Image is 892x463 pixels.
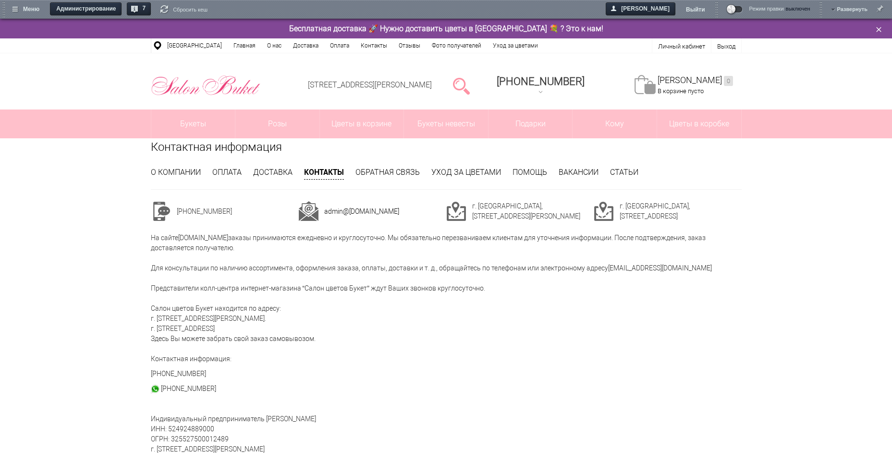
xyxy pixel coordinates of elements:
a: Обратная связь [355,168,420,177]
a: [PHONE_NUMBER] [491,72,590,99]
a: [PHONE_NUMBER] [161,385,216,392]
span: выключен [786,6,810,12]
a: admin [324,207,343,215]
span: Сбросить кеш [173,5,208,14]
a: Отзывы [393,38,426,53]
a: О нас [261,38,287,53]
a: Фото получателей [426,38,487,53]
span: Развернуть [837,2,868,11]
img: watsap_30.png.webp [151,385,159,393]
a: Развернуть [837,2,868,15]
div: Бесплатная доставка 🚀 Нужно доставить цветы в [GEOGRAPHIC_DATA] 💐 ? Это к нам! [144,24,749,34]
span: Меню [9,3,46,17]
a: Выйти [686,2,705,17]
a: Оплата [212,168,242,177]
a: [STREET_ADDRESS][PERSON_NAME] [308,80,432,89]
span: [PERSON_NAME] [607,2,676,16]
a: Оплата [324,38,355,53]
a: Выход [717,43,735,50]
a: Подарки [489,110,573,138]
a: Статьи [610,168,638,177]
h1: Контактная информация [151,138,742,156]
a: [PERSON_NAME] [606,2,676,16]
ins: 0 [724,76,733,86]
a: Помощь [513,168,547,177]
a: Цветы в корзине [320,110,404,138]
img: cont1.png [151,201,171,221]
a: Букеты [151,110,235,138]
a: Цветы в коробке [657,110,741,138]
a: Сбросить кеш [160,5,208,15]
a: Главная [228,38,261,53]
img: cont3.png [594,201,614,221]
a: Букеты невесты [404,110,488,138]
a: [PERSON_NAME] [658,75,733,86]
td: [PHONE_NUMBER] [177,201,299,221]
img: Цветы Нижний Новгород [151,73,261,98]
a: Меню [8,2,46,16]
p: Контактная информация: [151,354,742,364]
td: г. [GEOGRAPHIC_DATA], [STREET_ADDRESS][PERSON_NAME] [472,201,594,221]
span: Кому [573,110,657,138]
span: 7 [139,2,151,16]
a: Уход за цветами [431,168,501,177]
a: Администрирование [50,2,122,16]
img: cont3.png [446,201,466,221]
a: О компании [151,168,201,177]
a: [GEOGRAPHIC_DATA] [161,38,228,53]
span: Администрирование [51,2,122,16]
a: Вакансии [559,168,599,177]
a: Доставка [287,38,324,53]
a: Контакты [355,38,393,53]
a: [PHONE_NUMBER] [151,370,206,378]
a: Режим правкивыключен [727,6,810,17]
a: [DOMAIN_NAME] [178,234,228,242]
a: Личный кабинет [658,43,705,50]
a: Уход за цветами [487,38,544,53]
a: 7 [127,2,151,16]
a: [EMAIL_ADDRESS][DOMAIN_NAME] [608,264,712,272]
img: cont2.png [298,201,318,221]
span: [PHONE_NUMBER] [497,75,585,87]
span: Режим правки [749,6,784,17]
td: г. [GEOGRAPHIC_DATA], [STREET_ADDRESS] [620,201,742,221]
a: Доставка [253,168,293,177]
a: Розы [235,110,319,138]
a: Контакты [304,167,344,180]
span: В корзине пусто [658,87,704,95]
a: @[DOMAIN_NAME] [343,207,399,215]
